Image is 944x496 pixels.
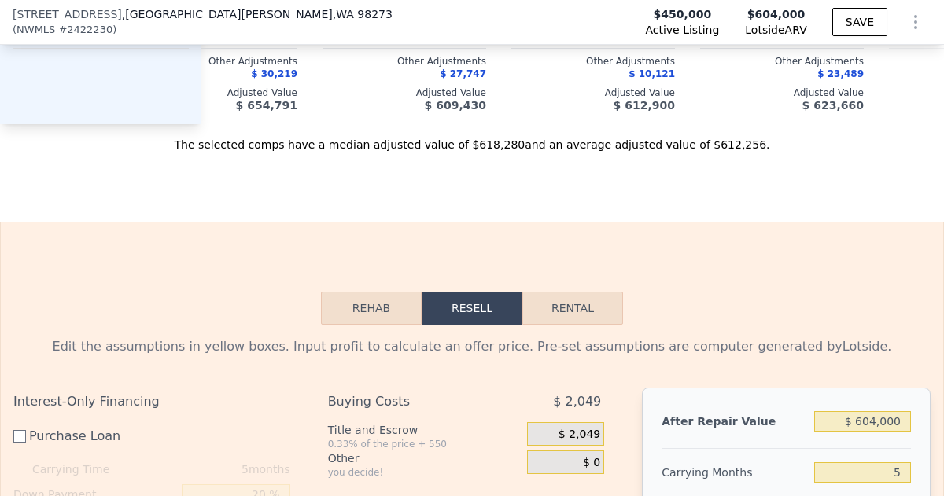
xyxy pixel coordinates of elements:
[13,337,931,356] div: Edit the assumptions in yellow boxes. Input profit to calculate an offer price. Pre-set assumptio...
[745,22,806,38] span: Lotside ARV
[133,457,290,482] div: 5 months
[122,6,393,22] span: , [GEOGRAPHIC_DATA][PERSON_NAME]
[583,456,600,470] span: $ 0
[662,407,807,435] div: After Repair Value
[251,68,297,79] span: $ 30,219
[13,430,26,443] input: Purchase Loan
[134,86,297,99] div: Adjusted Value
[700,86,864,99] div: Adjusted Value
[645,22,719,38] span: Active Listing
[654,6,712,22] span: $450,000
[425,99,486,112] span: $ 609,430
[58,22,112,38] span: # 2422230
[559,428,600,442] span: $ 2,049
[817,68,864,79] span: $ 23,489
[328,466,521,479] div: you decide!
[700,55,864,68] div: Other Adjustments
[13,22,116,38] div: ( )
[328,450,521,466] div: Other
[333,8,393,20] span: , WA 98273
[13,422,175,450] label: Purchase Loan
[662,458,807,487] div: Carrying Months
[553,388,601,416] span: $ 2,049
[13,6,122,22] span: [STREET_ADDRESS]
[802,99,864,112] span: $ 623,660
[323,55,486,68] div: Other Adjustments
[629,68,675,79] span: $ 10,121
[511,86,675,99] div: Adjusted Value
[422,292,522,325] button: Resell
[323,86,486,99] div: Adjusted Value
[614,99,675,112] span: $ 612,900
[747,8,806,20] span: $604,000
[321,292,422,325] button: Rehab
[32,457,127,482] div: Carrying Time
[440,68,486,79] span: $ 27,747
[328,438,521,450] div: 0.33% of the price + 550
[328,422,521,438] div: Title and Escrow
[511,55,675,68] div: Other Adjustments
[522,292,623,325] button: Rental
[900,6,931,38] button: Show Options
[328,388,490,416] div: Buying Costs
[236,99,297,112] span: $ 654,791
[134,55,297,68] div: Other Adjustments
[17,22,55,38] span: NWMLS
[13,388,290,416] div: Interest-Only Financing
[832,8,887,36] button: SAVE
